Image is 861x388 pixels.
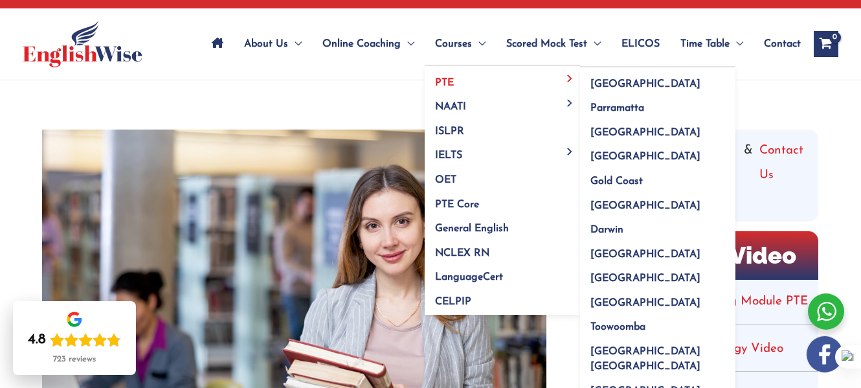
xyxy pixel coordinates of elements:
a: Gold Coast [580,165,735,190]
span: Menu Toggle [587,21,601,67]
a: [GEOGRAPHIC_DATA] [580,67,735,92]
span: [GEOGRAPHIC_DATA] [590,273,700,284]
span: Menu Toggle [401,21,414,67]
span: CELPIP [435,297,471,307]
a: About UsMenu Toggle [234,21,312,67]
span: Darwin [590,225,623,235]
a: General English [425,212,580,237]
span: IELTS [435,150,462,161]
span: Online Coaching [322,21,401,67]
nav: Site Navigation: Main Menu [201,21,801,67]
a: NCLEX RN [425,236,580,261]
span: PTE [435,78,454,88]
a: OET [425,164,580,188]
a: IELTSMenu Toggle [425,139,580,164]
a: Online CoachingMenu Toggle [312,21,425,67]
a: Contact [754,21,801,67]
span: Gold Coast [590,176,643,187]
span: Menu Toggle [472,21,486,67]
span: [GEOGRAPHIC_DATA] [590,298,700,308]
img: cropped-ew-logo [23,21,142,67]
span: General English [435,223,509,234]
div: 723 reviews [53,354,96,365]
a: [GEOGRAPHIC_DATA] [580,141,735,165]
a: NAATIMenu Toggle [425,91,580,115]
div: Rating: 4.8 out of 5 [28,331,121,349]
span: Menu Toggle [563,148,577,155]
a: CoursesMenu Toggle [425,21,496,67]
a: PTE Core [425,188,580,212]
span: ISLPR [435,126,464,137]
a: Scored Mock TestMenu Toggle [496,21,611,67]
a: Time TableMenu Toggle [670,21,754,67]
a: LanguageCert [425,261,580,286]
span: [GEOGRAPHIC_DATA] [590,152,700,162]
a: [GEOGRAPHIC_DATA] [GEOGRAPHIC_DATA] [580,336,735,375]
div: 4.8 [28,331,46,349]
a: [GEOGRAPHIC_DATA] [580,286,735,311]
span: [GEOGRAPHIC_DATA] [590,79,700,89]
span: NAATI [435,102,466,112]
span: ELICOS [621,21,660,67]
span: Scored Mock Test [506,21,587,67]
a: Parramatta [580,92,735,117]
a: CELPIP [425,285,580,315]
a: Toowoomba [580,311,735,336]
a: PTEMenu Toggle [425,66,580,91]
span: Toowoomba [590,322,645,332]
span: Contact [764,21,801,67]
span: [GEOGRAPHIC_DATA] [GEOGRAPHIC_DATA] [590,347,700,372]
a: [GEOGRAPHIC_DATA] [580,262,735,287]
span: OET [435,175,456,185]
span: [GEOGRAPHIC_DATA] [590,128,700,138]
img: white-facebook.png [807,336,843,372]
a: Contact Us [759,139,809,212]
a: ELICOS [611,21,670,67]
a: [GEOGRAPHIC_DATA] [580,116,735,141]
span: Menu Toggle [288,21,302,67]
span: LanguageCert [435,272,503,282]
span: PTE Core [435,200,479,210]
span: Menu Toggle [730,21,743,67]
a: ISLPR [425,115,580,139]
span: Menu Toggle [563,75,577,82]
a: [GEOGRAPHIC_DATA] [580,189,735,214]
span: [GEOGRAPHIC_DATA] [590,201,700,211]
a: [GEOGRAPHIC_DATA] [580,238,735,262]
span: NCLEX RN [435,248,489,258]
span: Courses [435,21,472,67]
span: Parramatta [590,103,644,113]
span: Menu Toggle [563,99,577,106]
span: Time Table [680,21,730,67]
a: View Shopping Cart, empty [814,31,838,57]
a: Darwin [580,214,735,238]
span: About Us [244,21,288,67]
span: [GEOGRAPHIC_DATA] [590,249,700,260]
